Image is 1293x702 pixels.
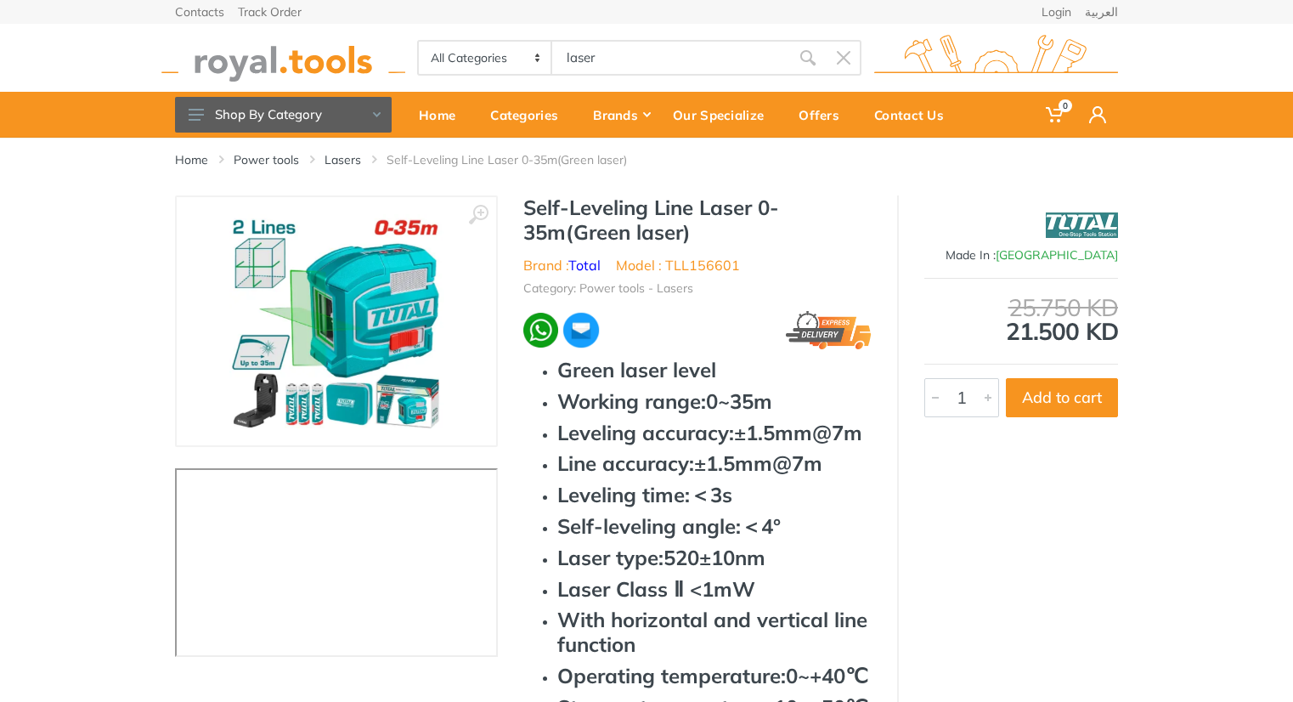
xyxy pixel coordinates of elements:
div: Contact Us [862,97,967,133]
li: Brand : [523,255,601,275]
a: العربية [1085,6,1118,18]
a: Power tools [234,151,299,168]
a: Contact Us [862,92,967,138]
img: wa.webp [523,313,558,348]
h4: Laser Class Ⅱ <1mW [557,577,872,602]
span: [GEOGRAPHIC_DATA] [996,247,1118,263]
h4: With horizontal and vertical line function [557,608,872,657]
h4: Laser type:520±10nm [557,546,872,570]
img: royal.tools Logo [161,35,405,82]
a: Our Specialize [661,92,787,138]
button: Shop By Category [175,97,392,133]
span: 0 [1059,99,1072,112]
select: Category [419,42,552,74]
a: Lasers [325,151,361,168]
h4: Green laser level [557,358,872,382]
input: Site search [552,40,790,76]
h4: Leveling accuracy:±1.5mm@7m [557,421,872,445]
a: Track Order [238,6,302,18]
h4: Self-leveling angle:＜4° [557,514,872,539]
a: 0 [1034,92,1077,138]
nav: breadcrumb [175,151,1118,168]
a: Home [175,151,208,168]
a: Offers [787,92,862,138]
button: Add to cart [1006,378,1118,417]
a: Login [1042,6,1071,18]
img: express.png [786,311,872,349]
h4: Operating temperature:0~+40℃ [557,664,872,688]
div: 25.750 KD [924,296,1118,320]
div: Brands [581,97,661,133]
div: Categories [478,97,581,133]
img: royal.tools Logo [874,35,1118,82]
li: Self-Leveling Line Laser 0-35m(Green laser) [387,151,652,168]
li: Category: Power tools - Lasers [523,280,693,297]
div: Offers [787,97,862,133]
div: 21.500 KD [924,296,1118,343]
a: Home [407,92,478,138]
img: Total [1046,204,1118,246]
a: Categories [478,92,581,138]
div: Made In : [924,246,1118,264]
li: Model : TLL156601 [616,255,740,275]
a: Contacts [175,6,224,18]
img: ma.webp [562,311,600,349]
img: Royal Tools - Self-Leveling Line Laser 0-35m(Green laser) [229,214,443,428]
h4: Leveling time:＜3s [557,483,872,507]
h4: Line accuracy:±1.5mm@7m [557,451,872,476]
h4: Working range:0~35m [557,389,872,414]
div: Home [407,97,478,133]
div: Our Specialize [661,97,787,133]
a: Total [568,257,601,274]
h1: Self-Leveling Line Laser 0-35m(Green laser) [523,195,872,245]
